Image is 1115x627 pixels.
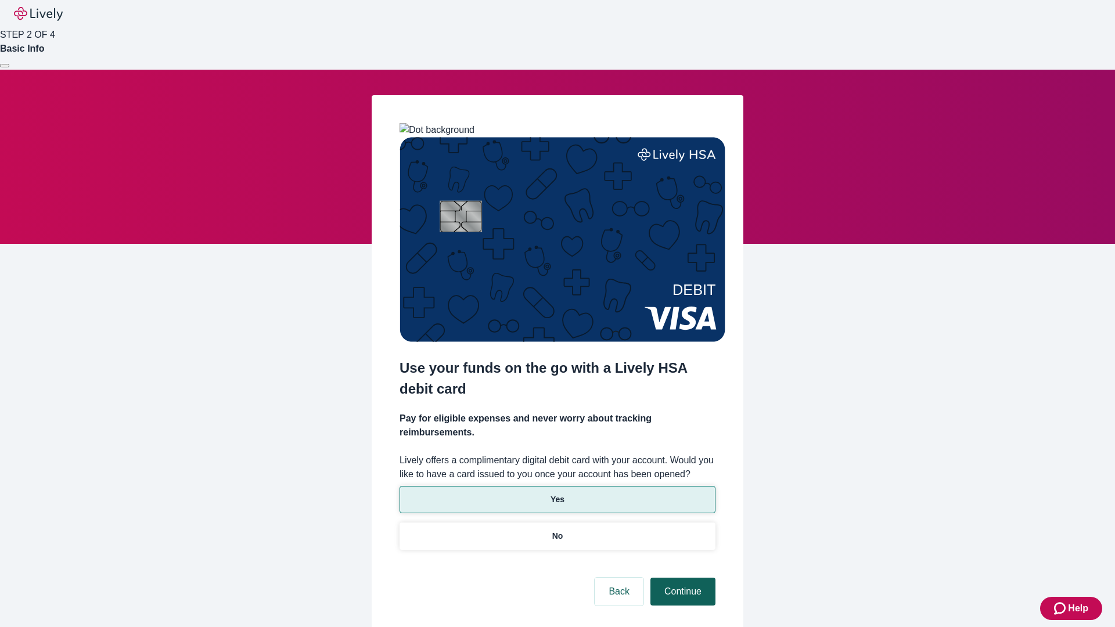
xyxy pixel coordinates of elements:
[552,530,563,542] p: No
[1068,601,1088,615] span: Help
[1040,597,1102,620] button: Zendesk support iconHelp
[14,7,63,21] img: Lively
[595,578,643,606] button: Back
[400,123,474,137] img: Dot background
[1054,601,1068,615] svg: Zendesk support icon
[551,493,564,506] p: Yes
[400,412,715,439] h4: Pay for eligible expenses and never worry about tracking reimbursements.
[400,137,725,342] img: Debit card
[400,486,715,513] button: Yes
[400,358,715,399] h2: Use your funds on the go with a Lively HSA debit card
[650,578,715,606] button: Continue
[400,453,715,481] label: Lively offers a complimentary digital debit card with your account. Would you like to have a card...
[400,522,715,550] button: No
